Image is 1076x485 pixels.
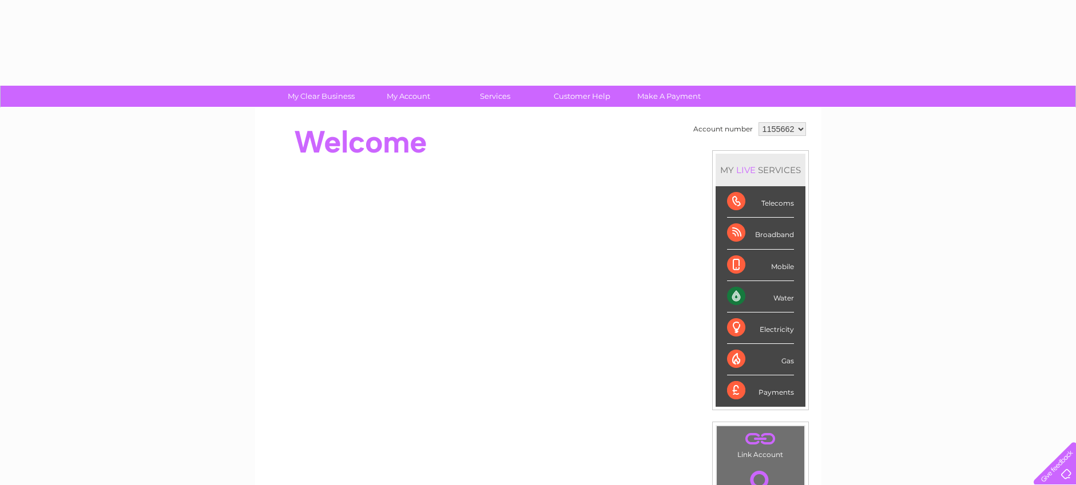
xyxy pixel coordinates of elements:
a: Services [448,86,542,107]
div: Mobile [727,250,794,281]
a: My Account [361,86,455,107]
div: MY SERVICES [716,154,805,186]
div: Water [727,281,794,312]
td: Link Account [716,426,805,462]
div: Electricity [727,312,794,344]
div: LIVE [734,165,758,175]
div: Payments [727,375,794,406]
div: Gas [727,344,794,375]
a: My Clear Business [274,86,368,107]
div: Broadband [727,218,794,249]
div: Telecoms [727,186,794,218]
a: . [720,429,801,449]
a: Make A Payment [622,86,716,107]
a: Customer Help [535,86,629,107]
td: Account number [690,119,756,139]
